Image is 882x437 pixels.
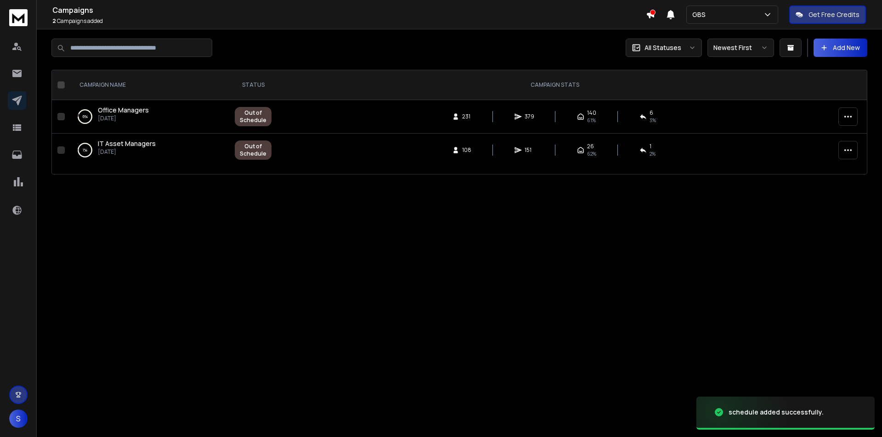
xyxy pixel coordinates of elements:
[9,9,28,26] img: logo
[240,143,266,157] div: Out of Schedule
[650,143,651,150] span: 1
[98,148,156,156] p: [DATE]
[587,150,596,157] span: 62 %
[789,6,866,24] button: Get Free Credits
[462,113,471,120] span: 231
[83,112,88,121] p: 6 %
[525,146,534,154] span: 151
[650,117,656,124] span: 3 %
[707,39,774,57] button: Newest First
[68,70,229,100] th: CAMPAIGN NAME
[650,150,656,157] span: 2 %
[277,70,833,100] th: CAMPAIGN STATS
[462,146,471,154] span: 108
[9,409,28,428] button: S
[52,17,56,25] span: 2
[650,109,653,117] span: 6
[587,109,596,117] span: 140
[52,17,646,25] p: Campaigns added
[98,106,149,114] span: Office Managers
[68,100,229,134] td: 6%Office Managers[DATE]
[52,5,646,16] h1: Campaigns
[98,115,149,122] p: [DATE]
[240,109,266,124] div: Out of Schedule
[814,39,867,57] button: Add New
[808,10,859,19] p: Get Free Credits
[229,70,277,100] th: STATUS
[68,134,229,167] td: 1%IT Asset Managers[DATE]
[692,10,709,19] p: GBS
[525,113,534,120] span: 379
[587,143,594,150] span: 26
[729,408,824,417] div: schedule added successfully.
[98,139,156,148] a: IT Asset Managers
[645,43,681,52] p: All Statuses
[98,106,149,115] a: Office Managers
[83,146,87,155] p: 1 %
[587,117,596,124] span: 61 %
